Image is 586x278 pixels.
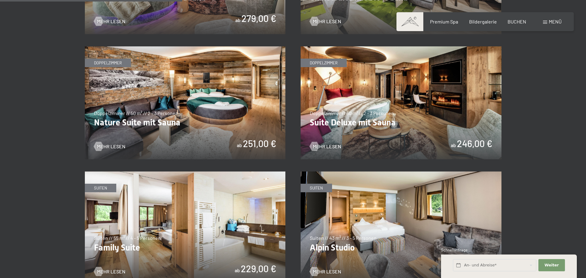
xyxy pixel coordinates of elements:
[508,19,526,24] a: BUCHEN
[97,143,125,150] span: Mehr Lesen
[313,18,341,25] span: Mehr Lesen
[97,268,125,275] span: Mehr Lesen
[549,19,562,24] span: Menü
[544,262,559,268] span: Weiter
[310,18,341,25] a: Mehr Lesen
[94,268,125,275] a: Mehr Lesen
[538,259,565,272] button: Weiter
[85,172,286,175] a: Family Suite
[469,19,497,24] a: Bildergalerie
[85,46,286,159] img: Nature Suite mit Sauna
[85,47,286,50] a: Nature Suite mit Sauna
[97,18,125,25] span: Mehr Lesen
[94,143,125,150] a: Mehr Lesen
[94,18,125,25] a: Mehr Lesen
[301,46,501,159] img: Suite Deluxe mit Sauna
[301,172,501,175] a: Alpin Studio
[310,143,341,150] a: Mehr Lesen
[441,247,468,252] span: Schnellanfrage
[313,268,341,275] span: Mehr Lesen
[313,143,341,150] span: Mehr Lesen
[301,47,501,50] a: Suite Deluxe mit Sauna
[430,19,458,24] a: Premium Spa
[310,268,341,275] a: Mehr Lesen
